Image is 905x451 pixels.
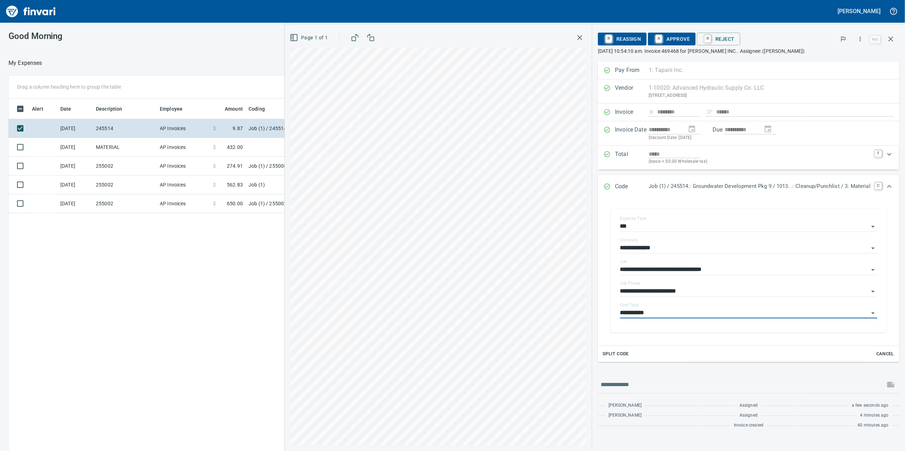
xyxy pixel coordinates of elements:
span: Alert [32,105,53,113]
span: $ [213,125,216,132]
span: $ [213,144,216,151]
span: a few seconds ago [852,402,889,409]
td: [DATE] [58,138,93,157]
span: [PERSON_NAME] [609,412,642,419]
span: Assigned [740,412,758,419]
span: 40 minutes ago [858,422,889,429]
td: 255002 [93,157,157,176]
button: Cancel [874,349,896,360]
td: AP Invoices [157,119,210,138]
span: Date [60,105,81,113]
td: [DATE] [58,157,93,176]
button: RReject [697,33,740,45]
label: Job [620,260,627,264]
span: [PERSON_NAME] [609,402,642,409]
span: $ [213,200,216,207]
td: 245514 [93,119,157,138]
h5: [PERSON_NAME] [838,7,881,15]
span: Reject [703,33,734,45]
button: Open [868,308,878,318]
button: RReassign [598,33,647,45]
span: 650.00 [227,200,243,207]
nav: breadcrumb [9,59,42,67]
a: R [704,35,711,43]
td: 255002 [93,176,157,194]
p: Job (1) / 245514.: Groundwater Development Pkg 9 / 1013. .: Cleanup/Punchlist / 3: Material [649,182,871,190]
button: More [852,31,868,47]
p: [DATE] 10:54:10 am. Invoice 469468 for [PERSON_NAME] INC.. Assignee: ([PERSON_NAME]) [598,48,899,55]
label: Expense Type [620,216,646,221]
td: [DATE] [58,194,93,213]
p: Drag a column heading here to group the table [17,83,121,90]
span: Date [60,105,71,113]
td: AP Invoices [157,194,210,213]
a: A [655,35,662,43]
span: Amount [216,105,243,113]
p: Code [615,182,649,191]
label: Cost Type [620,303,639,307]
span: Assigned [740,402,758,409]
p: Total [615,150,649,165]
span: Cancel [876,350,895,358]
span: Employee [160,105,192,113]
a: T [875,150,882,157]
button: [PERSON_NAME] [836,6,882,17]
button: Flag [835,31,851,47]
span: Description [96,105,122,113]
td: AP Invoices [157,138,210,157]
button: Open [868,243,878,253]
a: esc [870,35,881,43]
span: 9.87 [233,125,243,132]
button: Open [868,286,878,296]
td: 255002 [93,194,157,213]
td: Job (1) / 255002.: [PERSON_NAME][GEOGRAPHIC_DATA] Phase 2 & 3 [246,194,423,213]
span: Invoice created [734,422,764,429]
span: Approve [654,33,690,45]
a: R [605,35,612,43]
a: C [875,182,882,189]
span: Coding [249,105,265,113]
h3: Good Morning [9,31,234,41]
button: Open [868,265,878,275]
button: AApprove [648,33,696,45]
span: 4 minutes ago [860,412,889,419]
span: Description [96,105,132,113]
span: $ [213,181,216,188]
td: Job (1) [246,176,423,194]
td: Job (1) / 245514.: Groundwater Development Pkg 9 / 1013. .: Cleanup/Punchlist / 3: Material [246,119,423,138]
span: 432.00 [227,144,243,151]
span: $ [213,162,216,169]
button: Page 1 of 1 [288,31,331,44]
span: Alert [32,105,43,113]
td: [DATE] [58,176,93,194]
span: 562.83 [227,181,243,188]
button: Open [868,222,878,232]
td: Job (1) / 255008.: [GEOGRAPHIC_DATA] [246,157,423,176]
span: Reassign [604,33,641,45]
label: Company [620,238,638,242]
img: Finvari [4,3,58,20]
td: MATERIAL [93,138,157,157]
span: Employee [160,105,182,113]
span: Split Code [603,350,629,358]
div: Expand [598,146,899,169]
p: My Expenses [9,59,42,67]
td: AP Invoices [157,157,210,176]
p: (basis + $0.00 Wholesale tax) [649,158,871,165]
span: 274.91 [227,162,243,169]
td: AP Invoices [157,176,210,194]
div: Expand [598,199,899,362]
span: Page 1 of 1 [291,33,328,42]
div: Expand [598,175,899,199]
span: This records your message into the invoice and notifies anyone mentioned [882,376,899,393]
label: Job Phase [620,281,640,285]
span: Amount [225,105,243,113]
td: [DATE] [58,119,93,138]
span: Coding [249,105,274,113]
span: Close invoice [868,30,899,48]
button: Split Code [601,349,631,360]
